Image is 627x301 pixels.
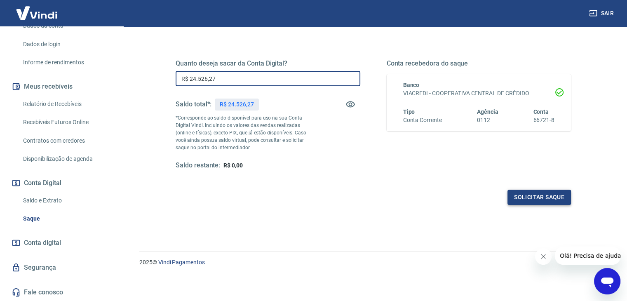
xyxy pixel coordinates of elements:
[507,190,571,205] button: Solicitar saque
[10,78,113,96] button: Meus recebíveis
[535,248,552,265] iframe: Fechar mensagem
[10,0,63,26] img: Vindi
[403,89,555,98] h6: VIACREDI - COOPERATIVA CENTRAL DE CRÉDIDO
[10,259,113,277] a: Segurança
[220,100,254,109] p: R$ 24.526,27
[20,150,113,167] a: Disponibilização de agenda
[24,237,61,249] span: Conta digital
[10,234,113,252] a: Conta digital
[20,96,113,113] a: Relatório de Recebíveis
[533,116,554,125] h6: 66721-8
[20,114,113,131] a: Recebíveis Futuros Online
[403,108,415,115] span: Tipo
[387,59,571,68] h5: Conta recebedora do saque
[477,116,498,125] h6: 0112
[20,132,113,149] a: Contratos com credores
[594,268,620,294] iframe: Botão para abrir a janela de mensagens
[176,59,360,68] h5: Quanto deseja sacar da Conta Digital?
[20,54,113,71] a: Informe de rendimentos
[10,174,113,192] button: Conta Digital
[533,108,549,115] span: Conta
[555,247,620,265] iframe: Mensagem da empresa
[587,6,617,21] button: Sair
[20,192,113,209] a: Saldo e Extrato
[20,36,113,53] a: Dados de login
[176,100,211,108] h5: Saldo total*:
[403,116,442,125] h6: Conta Corrente
[176,114,314,151] p: *Corresponde ao saldo disponível para uso na sua Conta Digital Vindi. Incluindo os valores das ve...
[403,82,420,88] span: Banco
[223,162,243,169] span: R$ 0,00
[158,259,205,266] a: Vindi Pagamentos
[139,258,607,267] p: 2025 ©
[20,210,113,227] a: Saque
[477,108,498,115] span: Agência
[5,6,69,12] span: Olá! Precisa de ajuda?
[176,161,220,170] h5: Saldo restante:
